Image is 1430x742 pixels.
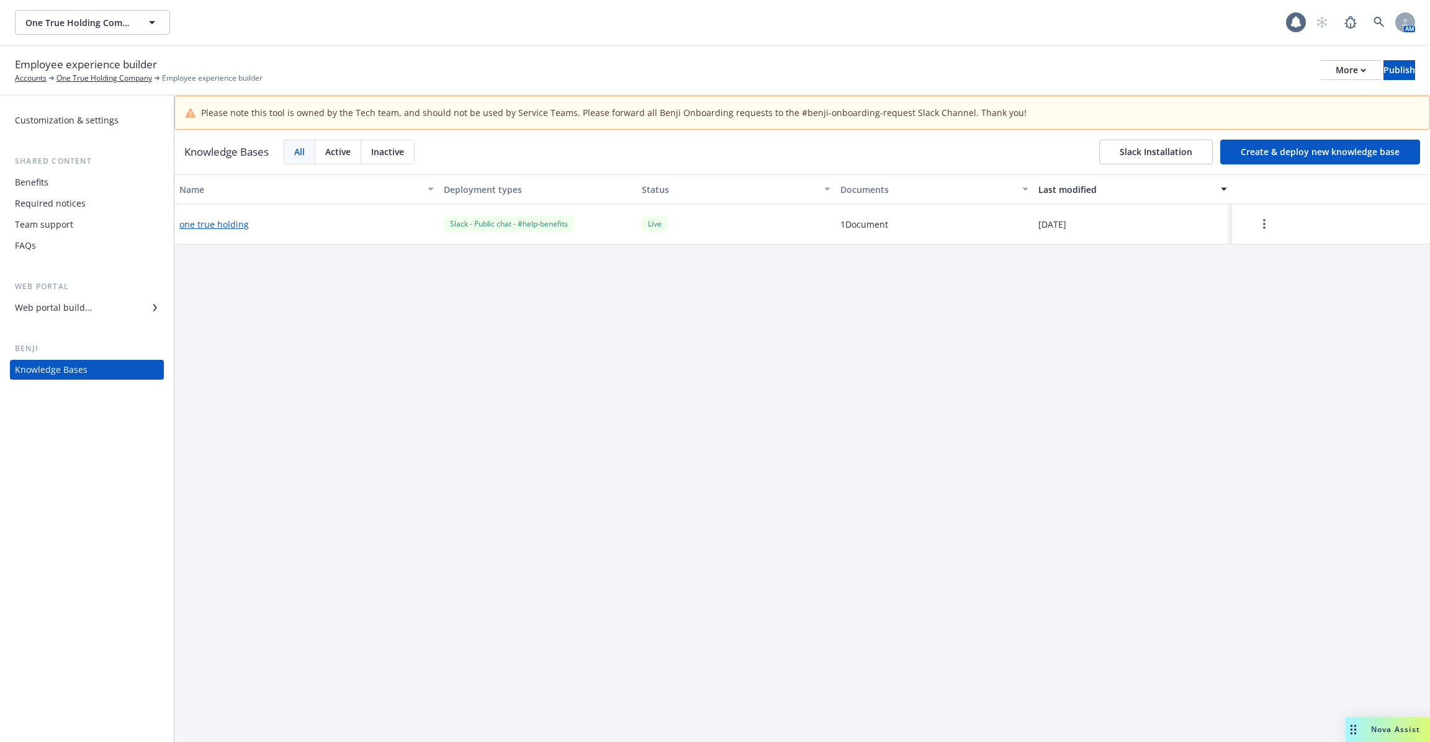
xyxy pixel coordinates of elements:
span: Please note this tool is owned by the Tech team, and should not be used by Service Teams. Please ... [201,106,1027,119]
div: Deployment types [444,183,632,196]
a: Start snowing [1310,10,1334,35]
div: Knowledge Bases [15,360,88,380]
a: FAQs [10,236,164,256]
span: Employee experience builder [15,56,157,73]
button: Name [174,174,439,204]
a: One True Holding Company [56,73,152,84]
span: Inactive [371,145,404,158]
div: Publish [1383,61,1415,79]
a: Search [1367,10,1392,35]
div: Name [179,183,420,196]
a: Report a Bug [1338,10,1363,35]
a: more [1257,217,1272,231]
a: Knowledge Bases [10,360,164,380]
button: More [1321,60,1381,80]
a: Benefits [10,172,164,192]
div: Customization & settings [15,110,119,130]
button: One True Holding Company [15,10,170,35]
button: more [1237,212,1292,236]
a: Web portal builder [10,298,164,318]
a: Team support [10,215,164,235]
a: Accounts [15,73,47,84]
div: Web portal builder [15,298,92,318]
span: [DATE] [1038,218,1066,231]
a: Required notices [10,194,164,213]
div: Benefits [15,172,48,192]
button: Publish [1383,60,1415,80]
span: Employee experience builder [162,73,263,84]
div: Status [642,183,816,196]
div: More [1336,61,1366,79]
div: Benji [10,342,164,355]
div: Live [642,216,668,231]
a: Customization & settings [10,110,164,130]
button: Documents [835,174,1033,204]
div: Required notices [15,194,86,213]
button: Status [637,174,835,204]
div: Drag to move [1346,717,1361,742]
div: Last modified [1038,183,1213,196]
span: Nova Assist [1371,724,1420,735]
div: FAQs [15,236,36,256]
div: Documents [840,183,1015,196]
span: Active [325,145,351,158]
button: Create & deploy new knowledge base [1220,140,1420,164]
button: Deployment types [439,174,637,204]
button: Nova Assist [1346,717,1430,742]
div: Team support [15,215,73,235]
span: One True Holding Company [25,16,133,29]
div: Web portal [10,280,164,293]
span: All [294,145,305,158]
h3: Knowledge Bases [184,144,269,160]
button: one true holding [179,218,249,231]
span: 1 Document [840,218,888,231]
button: Last modified [1033,174,1231,204]
div: Shared content [10,155,164,168]
button: Slack Installation [1099,140,1213,164]
div: Slack - Public chat - #help-benefits [444,216,574,231]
